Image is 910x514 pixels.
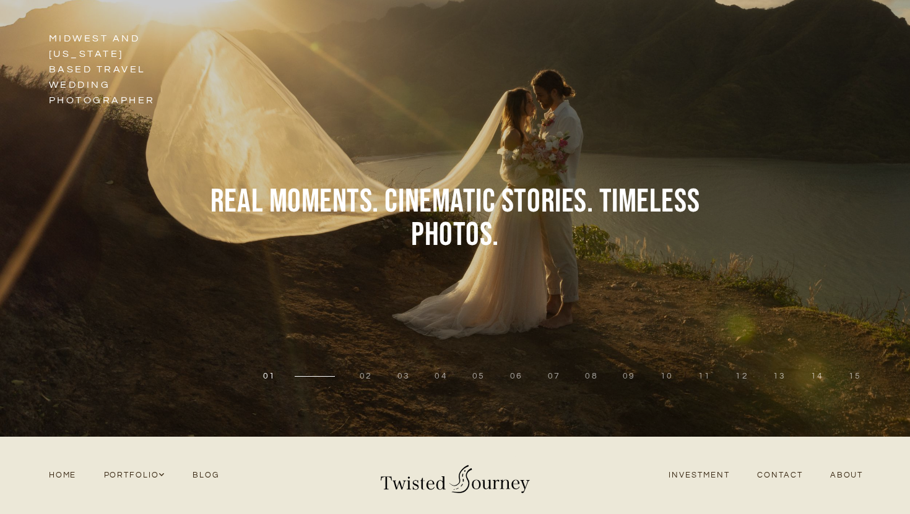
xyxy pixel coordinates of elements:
[623,371,636,383] button: 9 of 15
[360,371,373,383] button: 2 of 15
[378,456,532,495] img: Twisted Journey
[698,371,711,383] button: 11 of 15
[548,371,561,383] button: 7 of 15
[811,371,824,383] button: 14 of 15
[501,185,593,218] span: stories.
[411,218,499,252] span: Photos.
[849,371,862,383] button: 15 of 15
[735,371,748,383] button: 12 of 15
[661,371,674,383] button: 10 of 15
[263,371,276,383] button: 1 of 15
[179,467,233,484] a: Blog
[384,185,495,218] span: Cinematic
[35,467,90,484] a: Home
[90,467,180,484] a: Portfolio
[655,467,743,484] a: Investment
[510,371,523,383] button: 6 of 15
[269,185,379,218] span: Moments.
[585,371,598,383] button: 8 of 15
[817,467,877,484] a: About
[743,467,817,484] a: Contact
[397,371,410,383] button: 3 of 15
[104,469,166,482] span: Portfolio
[435,371,448,383] button: 4 of 15
[472,371,485,383] button: 5 of 15
[773,371,786,383] button: 13 of 15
